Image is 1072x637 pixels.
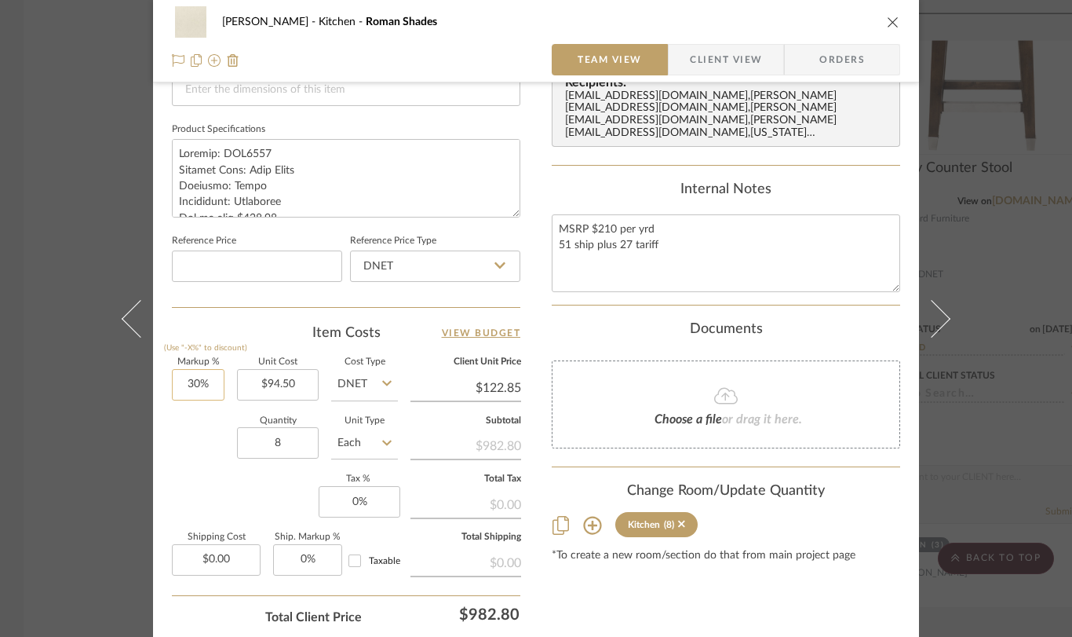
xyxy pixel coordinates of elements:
div: [EMAIL_ADDRESS][DOMAIN_NAME] , [PERSON_NAME][EMAIL_ADDRESS][DOMAIN_NAME] , [PERSON_NAME][EMAIL_AD... [565,90,893,141]
div: Item Costs [172,324,520,342]
img: Remove from project [227,54,239,67]
div: Documents [552,321,900,339]
div: Internal Notes [552,181,900,199]
span: Taxable [369,556,400,566]
span: Choose a file [655,413,722,426]
span: [PERSON_NAME] [222,16,319,27]
span: Team View [578,44,642,75]
div: $0.00 [410,547,521,576]
div: Kitchen [628,519,660,530]
label: Total Tax [410,475,521,483]
span: Total Client Price [265,608,362,627]
span: or drag it here. [722,413,802,426]
label: Markup % [172,358,224,366]
label: Total Shipping [410,533,521,541]
span: Orders [802,44,882,75]
label: Shipping Cost [172,533,261,541]
button: close [886,15,900,29]
label: Tax % [319,475,398,483]
label: Quantity [237,417,319,425]
div: (8) [664,519,674,530]
div: $0.00 [410,489,521,518]
div: Change Room/Update Quantity [552,483,900,500]
label: Ship. Markup % [273,533,342,541]
label: Cost Type [331,358,398,366]
a: View Budget [442,324,521,342]
div: $982.80 [370,599,527,630]
label: Reference Price Type [350,237,436,245]
span: Kitchen [319,16,366,27]
span: Client View [690,44,762,75]
label: Subtotal [410,417,521,425]
label: Unit Type [331,417,398,425]
div: $982.80 [410,430,521,459]
span: Roman Shades [366,16,437,27]
img: 7dd4398c-7139-496e-8d51-e93146cd2088_48x40.jpg [172,6,210,38]
input: Enter the dimensions of this item [172,75,520,106]
label: Client Unit Price [410,358,521,366]
label: Reference Price [172,237,236,245]
div: *To create a new room/section do that from main project page [552,550,900,562]
span: Recipients: [565,75,893,90]
label: Unit Cost [237,358,319,366]
label: Product Specifications [172,126,265,134]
